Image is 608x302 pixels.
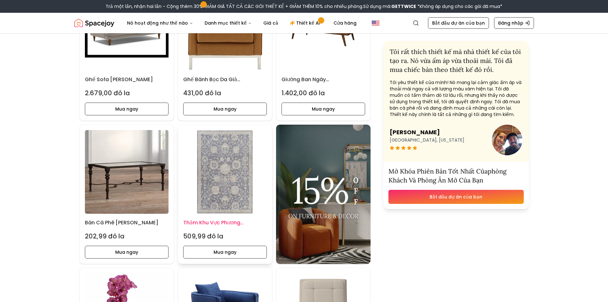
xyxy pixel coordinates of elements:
[372,19,379,27] img: Hoa Kỳ
[106,3,203,10] font: Trả một lần, nhận hai lần - Cộng thêm 30%
[79,125,174,264] div: Bàn cà phê Scott
[296,20,320,26] font: Thiết kế AI
[494,17,534,29] a: Đăng nhập
[498,20,523,26] font: Đăng nhập
[390,48,521,74] font: Tôi rất thích thiết kế mà nhà thiết kế của tôi tạo ra. Nó vừa ấm áp vừa thoải mái. Tôi đã mua chi...
[74,17,114,29] a: Spacejoy
[334,20,357,26] font: Cửa hàng
[390,79,522,118] font: Tôi yêu thiết kế của mình! Nó mang lại cảm giác ấm áp và thoải mái ngay cả với lượng màu xám hiện...
[183,246,267,259] button: Mua ngay
[363,3,391,10] font: Sử dụng mã:
[115,249,138,255] font: Mua ngay
[79,125,174,264] a: Hình ảnh bàn cà phê ScottBàn cà phê [PERSON_NAME]202,99 đô laMua ngay
[122,17,198,29] button: Nó hoạt động như thế nào
[183,89,221,97] font: 431,00 đô la
[312,106,335,112] font: Mua ngay
[199,17,257,29] button: Danh mục thiết kế
[127,20,188,26] font: Nó hoạt động như thế nào
[281,103,365,115] button: Mua ngay
[391,3,416,10] font: GETTWICE
[428,17,489,29] a: Bắt đầu dự án của bạn
[205,3,363,10] font: GIẢM GIÁ TẤT CẢ CÁC GÓI THIẾT KẾ + GIẢM THÊM 10% cho nhiều phòng.
[430,194,482,200] font: Bắt đầu dự án của bạn
[214,106,236,112] font: Mua ngay
[390,128,440,136] font: [PERSON_NAME]
[85,76,153,83] font: Ghế sofa [PERSON_NAME]
[281,89,325,97] font: 1.402,00 đô la
[183,232,223,241] font: 509,99 đô la
[388,167,488,175] font: Mở khóa phiên bản tốt nhất của
[432,20,485,26] font: Bắt đầu dự án của bạn
[183,76,240,91] font: Ghế bành bọc da giả [PERSON_NAME]
[183,219,262,234] font: Thảm khu vực phương [GEOGRAPHIC_DATA]-9'x12'2"
[258,17,283,29] a: Giá cả
[85,103,169,115] button: Mua ngay
[183,130,267,214] img: Hình ảnh Thảm Aguayo Oriental Area-9'x12'2"
[388,167,507,184] font: phòng khách và phòng ăn mở của bạn
[492,125,522,155] img: hình ảnh người dùng
[214,249,236,255] font: Mua ngay
[85,89,130,97] font: 2.679,00 đô la
[178,125,272,264] div: Thảm khu vực phương Đông Aguayo-9'x12'2"
[74,17,114,29] img: Logo Spacejoy
[85,246,169,259] button: Mua ngay
[328,17,362,29] a: Cửa hàng
[115,106,138,112] font: Mua ngay
[122,17,362,29] nav: Chủ yếu
[281,76,329,91] font: Giường ban ngày [PERSON_NAME]
[205,20,247,26] font: Danh mục thiết kế
[85,232,124,241] font: 202,99 đô la
[178,125,272,264] a: Hình ảnh Thảm Aguayo Oriental Area-9'x12'2"Thảm khu vực phương [GEOGRAPHIC_DATA]-9'x12'2"509,99 đ...
[183,103,267,115] button: Mua ngay
[390,137,464,143] font: [GEOGRAPHIC_DATA], [US_STATE]
[74,13,534,33] nav: Toàn cầu
[85,130,169,214] img: Hình ảnh bàn cà phê Scott
[276,125,371,264] img: Giảm giá 15% cho Đồ nội thất & Trang trí
[85,219,158,226] font: Bàn cà phê [PERSON_NAME]
[263,20,278,26] font: Giá cả
[285,17,327,29] a: Thiết kế AI
[388,190,524,204] a: Bắt đầu dự án của bạn
[417,3,502,10] font: *Không áp dụng cho các gói đã mua*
